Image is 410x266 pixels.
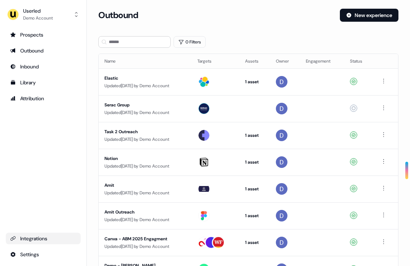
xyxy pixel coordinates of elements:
[6,249,81,260] a: Go to integrations
[104,182,186,189] div: Amit
[104,155,186,162] div: Notion
[344,54,373,68] th: Status
[245,239,264,246] div: 1 asset
[270,54,300,68] th: Owner
[104,235,186,242] div: Canva - ABM 2025 Engagment
[10,251,76,258] div: Settings
[104,75,186,82] div: Elastic
[276,103,287,114] img: Demo
[10,31,76,38] div: Prospects
[104,82,186,89] div: Updated [DATE] by Demo Account
[10,47,76,54] div: Outbound
[10,95,76,102] div: Attribution
[23,7,53,14] div: Userled
[104,189,186,197] div: Updated [DATE] by Demo Account
[245,159,264,166] div: 1 asset
[104,101,186,109] div: Serac Group
[104,243,186,250] div: Updated [DATE] by Demo Account
[98,10,138,21] h3: Outbound
[239,54,270,68] th: Assets
[276,156,287,168] img: Demo
[10,79,76,86] div: Library
[104,109,186,116] div: Updated [DATE] by Demo Account
[6,93,81,104] a: Go to attribution
[6,77,81,88] a: Go to templates
[104,136,186,143] div: Updated [DATE] by Demo Account
[276,210,287,221] img: Demo
[192,54,239,68] th: Targets
[245,78,264,85] div: 1 asset
[300,54,344,68] th: Engagement
[104,216,186,223] div: Updated [DATE] by Demo Account
[276,130,287,141] img: Demo
[245,132,264,139] div: 1 asset
[6,45,81,56] a: Go to outbound experience
[245,185,264,193] div: 1 asset
[99,54,192,68] th: Name
[104,208,186,216] div: Amit Outreach
[276,183,287,195] img: Demo
[104,128,186,135] div: Task 2 Outreach
[245,212,264,219] div: 1 asset
[6,29,81,41] a: Go to prospects
[6,233,81,244] a: Go to integrations
[10,63,76,70] div: Inbound
[10,235,76,242] div: Integrations
[6,61,81,72] a: Go to Inbound
[276,237,287,248] img: Demo
[6,6,81,23] button: UserledDemo Account
[23,14,53,22] div: Demo Account
[174,36,206,48] button: 0 Filters
[104,162,186,170] div: Updated [DATE] by Demo Account
[340,9,398,22] button: New experience
[276,76,287,88] img: Demo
